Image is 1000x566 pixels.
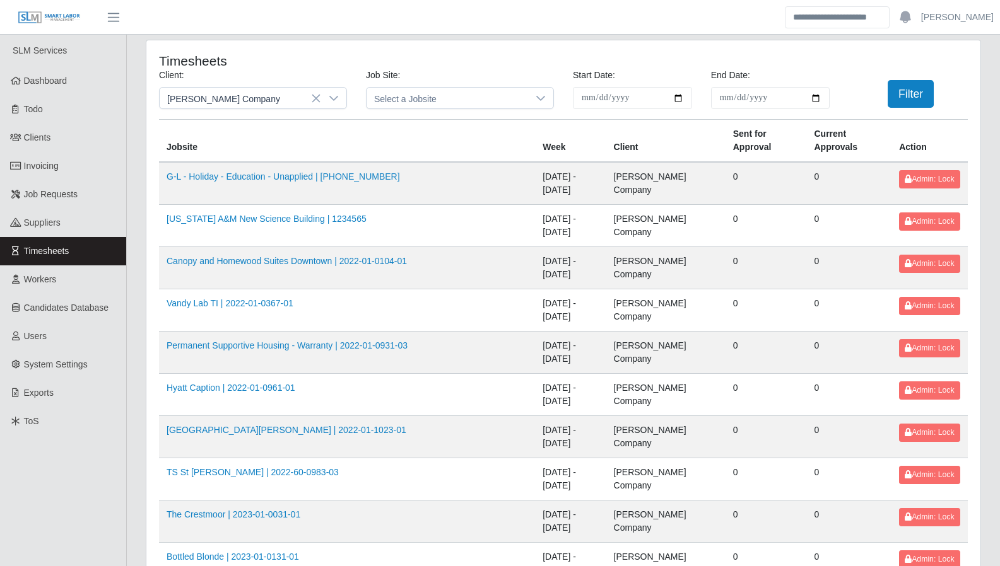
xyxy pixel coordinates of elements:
[726,416,807,458] td: 0
[807,458,892,500] td: 0
[726,205,807,247] td: 0
[899,255,960,272] button: Admin: Lock
[24,217,61,228] span: Suppliers
[726,162,807,205] td: 0
[899,212,960,230] button: Admin: Lock
[606,289,726,332] td: [PERSON_NAME] Company
[535,205,606,247] td: [DATE] - [DATE]
[167,383,295,393] a: Hyatt Caption | 2022-01-0961-01
[24,274,57,284] span: Workers
[367,88,528,108] span: Select a Jobsite
[606,500,726,543] td: [PERSON_NAME] Company
[905,512,954,521] span: Admin: Lock
[24,303,109,313] span: Candidates Database
[167,340,408,350] a: Permanent Supportive Housing - Warranty | 2022-01-0931-03
[905,344,954,352] span: Admin: Lock
[535,374,606,416] td: [DATE] - [DATE]
[535,247,606,289] td: [DATE] - [DATE]
[905,470,954,479] span: Admin: Lock
[899,170,960,188] button: Admin: Lock
[167,552,299,562] a: Bottled Blonde | 2023-01-0131-01
[899,508,960,526] button: Admin: Lock
[167,467,339,477] a: TS St [PERSON_NAME] | 2022-60-0983-03
[807,289,892,332] td: 0
[807,120,892,163] th: Current Approvals
[535,289,606,332] td: [DATE] - [DATE]
[24,104,43,114] span: Todo
[905,555,954,563] span: Admin: Lock
[711,69,750,82] label: End Date:
[726,289,807,332] td: 0
[159,53,485,69] h4: Timesheets
[905,301,954,310] span: Admin: Lock
[807,247,892,289] td: 0
[807,162,892,205] td: 0
[167,256,407,266] a: Canopy and Homewood Suites Downtown | 2022-01-0104-01
[888,80,934,108] button: Filter
[606,162,726,205] td: [PERSON_NAME] Company
[535,416,606,458] td: [DATE] - [DATE]
[24,189,78,199] span: Job Requests
[899,297,960,315] button: Admin: Lock
[24,416,39,426] span: ToS
[807,500,892,543] td: 0
[807,205,892,247] td: 0
[899,424,960,441] button: Admin: Lock
[905,175,954,183] span: Admin: Lock
[159,120,535,163] th: Jobsite
[167,425,406,435] a: [GEOGRAPHIC_DATA][PERSON_NAME] | 2022-01-1023-01
[606,416,726,458] td: [PERSON_NAME] Company
[535,458,606,500] td: [DATE] - [DATE]
[535,120,606,163] th: Week
[24,388,54,398] span: Exports
[160,88,321,108] span: Lee Company
[573,69,615,82] label: Start Date:
[899,381,960,399] button: Admin: Lock
[24,76,68,86] span: Dashboard
[899,466,960,483] button: Admin: Lock
[785,6,890,28] input: Search
[807,416,892,458] td: 0
[905,217,954,226] span: Admin: Lock
[366,69,400,82] label: Job Site:
[13,45,67,55] span: SLM Services
[606,332,726,374] td: [PERSON_NAME] Company
[905,428,954,437] span: Admin: Lock
[606,205,726,247] td: [PERSON_NAME] Company
[159,69,184,82] label: Client:
[606,374,726,416] td: [PERSON_NAME] Company
[535,332,606,374] td: [DATE] - [DATE]
[18,11,81,25] img: SLM Logo
[24,132,51,142] span: Clients
[921,11,994,24] a: [PERSON_NAME]
[167,214,367,224] a: [US_STATE] A&M New Science Building | 1234565
[726,120,807,163] th: Sent for Approval
[24,161,59,171] span: Invoicing
[726,374,807,416] td: 0
[167,509,300,519] a: The Crestmoor | 2023-01-0031-01
[905,386,954,395] span: Admin: Lock
[807,374,892,416] td: 0
[726,247,807,289] td: 0
[606,247,726,289] td: [PERSON_NAME] Company
[606,458,726,500] td: [PERSON_NAME] Company
[726,332,807,374] td: 0
[24,359,88,369] span: System Settings
[167,298,293,308] a: Vandy Lab TI | 2022-01-0367-01
[726,500,807,543] td: 0
[24,246,69,256] span: Timesheets
[535,162,606,205] td: [DATE] - [DATE]
[905,259,954,268] span: Admin: Lock
[899,339,960,357] button: Admin: Lock
[167,171,400,182] a: G-L - Holiday - Education - Unapplied | [PHONE_NUMBER]
[606,120,726,163] th: Client
[807,332,892,374] td: 0
[891,120,968,163] th: Action
[24,331,47,341] span: Users
[535,500,606,543] td: [DATE] - [DATE]
[726,458,807,500] td: 0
